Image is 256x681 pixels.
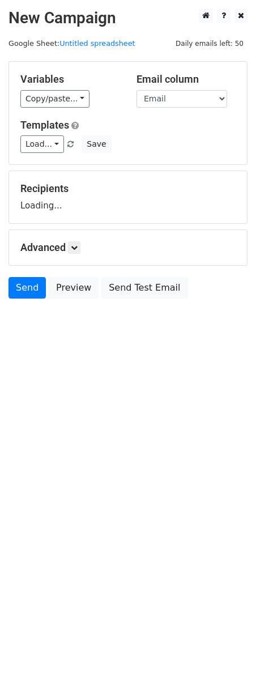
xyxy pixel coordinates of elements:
a: Load... [20,135,64,153]
h2: New Campaign [8,8,248,28]
h5: Email column [136,73,236,86]
a: Untitled spreadsheet [59,39,135,48]
a: Copy/paste... [20,90,89,108]
button: Save [82,135,111,153]
div: Loading... [20,182,236,212]
a: Preview [49,277,99,299]
h5: Advanced [20,241,236,254]
a: Send Test Email [101,277,187,299]
a: Templates [20,119,69,131]
h5: Recipients [20,182,236,195]
a: Send [8,277,46,299]
a: Daily emails left: 50 [172,39,248,48]
h5: Variables [20,73,120,86]
span: Daily emails left: 50 [172,37,248,50]
small: Google Sheet: [8,39,135,48]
